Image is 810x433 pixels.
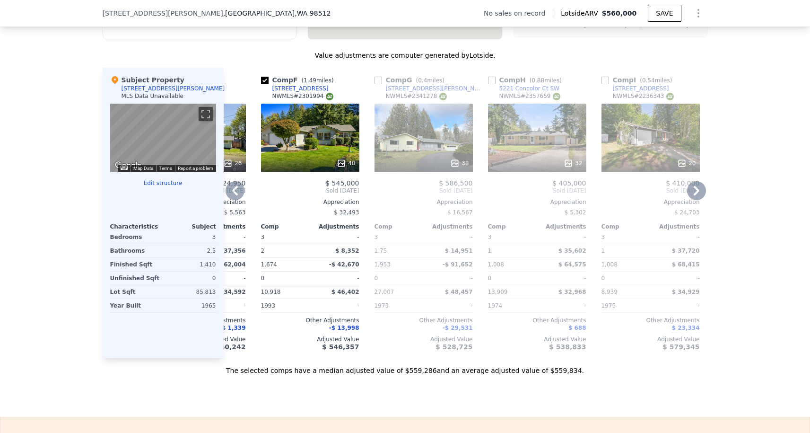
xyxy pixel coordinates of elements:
span: $560,000 [602,9,637,17]
div: - [426,230,473,244]
div: MLS Data Unavailable [122,92,184,100]
div: 20 [677,159,696,168]
span: $ 46,402 [331,289,359,295]
div: Appreciation [261,198,359,206]
button: Edit structure [110,179,216,187]
a: Report a problem [178,166,213,171]
div: Comp [375,223,424,230]
div: - [312,230,359,244]
div: Comp [261,223,310,230]
span: 0.4 [418,77,427,84]
span: $ 34,592 [218,289,246,295]
div: Adjusted Value [375,336,473,343]
div: Adjustments [537,223,586,230]
div: Adjustments [651,223,700,230]
div: [STREET_ADDRESS][PERSON_NAME] [122,85,225,92]
span: $ 62,004 [218,261,246,268]
span: $ 14,951 [445,247,473,254]
button: SAVE [648,5,681,22]
span: $ 32,968 [558,289,586,295]
div: Map [110,104,216,172]
div: - [312,299,359,312]
div: Street View [110,104,216,172]
span: 1,008 [601,261,618,268]
div: 0 [165,272,216,285]
div: 1965 [165,299,216,312]
div: - [539,272,586,285]
div: 40 [337,159,355,168]
div: Unfinished Sqft [110,272,161,285]
span: $ 48,457 [445,289,473,295]
span: $ 64,575 [558,261,586,268]
div: [STREET_ADDRESS][PERSON_NAME] [386,85,484,92]
div: 2 [261,244,308,257]
div: Finished Sqft [110,258,161,271]
span: ( miles) [298,77,338,84]
span: Sold [DATE] [375,187,473,194]
span: $ 16,567 [447,209,472,216]
a: [STREET_ADDRESS] [601,85,669,92]
span: -$ 91,652 [443,261,473,268]
span: -$ 29,531 [443,325,473,331]
div: - [426,299,473,312]
div: Appreciation [601,198,700,206]
span: Sold [DATE] [488,187,586,194]
span: 27,007 [375,289,394,295]
div: Comp G [375,75,448,85]
div: Appreciation [488,198,586,206]
span: ( miles) [412,77,448,84]
div: 5221 Concolor Ct SW [499,85,559,92]
span: [STREET_ADDRESS][PERSON_NAME] [103,9,223,18]
div: 26 [223,159,242,168]
span: 1,953 [375,261,391,268]
span: , WA 98512 [295,9,331,17]
div: Other Adjustments [261,317,359,324]
span: $ 24,703 [674,209,699,216]
span: 0 [261,275,265,282]
span: 0 [601,275,605,282]
span: , [GEOGRAPHIC_DATA] [223,9,331,18]
span: $ 8,352 [335,247,359,254]
div: - [312,272,359,285]
div: Subject Property [110,75,184,85]
div: Comp F [261,75,338,85]
span: 3 [261,234,265,240]
span: ( miles) [526,77,566,84]
div: Adjusted Value [261,336,359,343]
span: $ 5,302 [565,209,586,216]
div: - [426,272,473,285]
img: NWMLS Logo [666,93,674,100]
span: $ 410,000 [666,179,699,187]
span: 0.88 [531,77,544,84]
div: Adjustments [424,223,473,230]
div: [STREET_ADDRESS] [613,85,669,92]
span: $ 545,000 [325,179,359,187]
div: 3 [165,230,216,244]
div: Value adjustments are computer generated by Lotside . [103,51,708,60]
a: Terms (opens in new tab) [159,166,172,171]
span: 8,939 [601,289,618,295]
span: 0 [488,275,492,282]
span: $ 1,339 [222,325,245,331]
span: Sold [DATE] [261,187,359,194]
span: $ 37,720 [672,247,700,254]
span: $ 579,345 [662,343,699,351]
div: - [653,272,700,285]
div: Appreciation [375,198,473,206]
div: Adjusted Value [601,336,700,343]
text: Unselected Comp [648,22,689,28]
div: 38 [450,159,469,168]
div: 1975 [601,299,649,312]
span: $ 68,415 [672,261,700,268]
div: Characteristics [110,223,163,230]
a: [STREET_ADDRESS][PERSON_NAME] [375,85,484,92]
div: 1,410 [165,258,216,271]
div: Bathrooms [110,244,161,257]
span: $ 23,334 [672,325,700,331]
span: 1,674 [261,261,277,268]
span: $ 405,000 [552,179,586,187]
span: $ 37,356 [218,247,246,254]
button: Keyboard shortcuts [121,166,127,170]
span: 1.49 [304,77,316,84]
span: 3 [601,234,605,240]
